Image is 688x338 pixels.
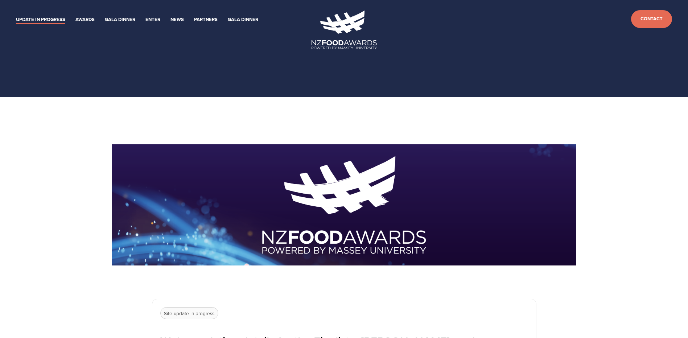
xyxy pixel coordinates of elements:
a: Enter [145,16,160,24]
a: Partners [194,16,218,24]
a: Gala Dinner [228,16,258,24]
a: Gala Dinner [105,16,135,24]
a: Contact [631,10,672,28]
a: Update in Progress [16,16,65,24]
p: Site update in progress [160,307,218,320]
a: Awards [75,16,95,24]
a: News [170,16,184,24]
